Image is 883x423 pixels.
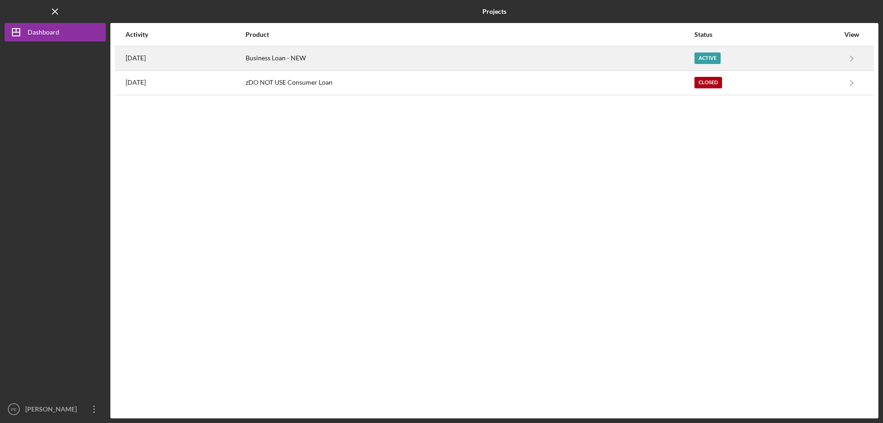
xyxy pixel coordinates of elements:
button: Dashboard [5,23,106,41]
b: Projects [482,8,506,15]
div: Closed [694,77,722,88]
div: [PERSON_NAME] [23,400,83,421]
div: Active [694,52,721,64]
div: Business Loan - NEW [246,47,694,70]
div: View [840,31,863,38]
div: Product [246,31,694,38]
button: PE[PERSON_NAME] [5,400,106,418]
div: zDO NOT USE Consumer Loan [246,71,694,94]
div: Activity [126,31,245,38]
div: Status [694,31,839,38]
text: PE [11,407,17,412]
time: 2022-08-22 17:14 [126,79,146,86]
time: 2025-09-29 03:12 [126,54,146,62]
div: Dashboard [28,23,59,44]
